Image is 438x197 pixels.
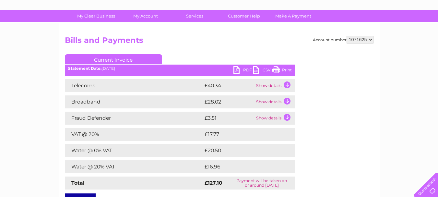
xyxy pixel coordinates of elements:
[229,177,295,190] td: Payment will be taken on or around [DATE]
[65,79,203,92] td: Telecoms
[65,128,203,141] td: VAT @ 20%
[205,180,222,186] strong: £127.10
[382,28,391,32] a: Blog
[119,10,172,22] a: My Account
[255,79,295,92] td: Show details
[255,112,295,125] td: Show details
[68,66,101,71] b: Statement Date:
[358,28,378,32] a: Telecoms
[65,160,203,173] td: Water @ 20% VAT
[316,3,361,11] a: 0333 014 3131
[203,112,255,125] td: £3.51
[217,10,271,22] a: Customer Help
[203,160,282,173] td: £16.96
[272,66,292,76] a: Print
[69,10,123,22] a: My Clear Business
[15,17,48,37] img: logo.png
[65,36,373,48] h2: Bills and Payments
[233,66,253,76] a: PDF
[313,36,373,43] div: Account number
[65,54,162,64] a: Current Invoice
[324,28,336,32] a: Water
[65,112,203,125] td: Fraud Defender
[65,95,203,108] td: Broadband
[66,4,373,31] div: Clear Business is a trading name of Verastar Limited (registered in [GEOGRAPHIC_DATA] No. 3667643...
[417,28,432,32] a: Log out
[65,144,203,157] td: Water @ 0% VAT
[203,144,282,157] td: £20.50
[266,10,320,22] a: Make A Payment
[340,28,354,32] a: Energy
[203,128,281,141] td: £17.77
[253,66,272,76] a: CSV
[71,180,85,186] strong: Total
[395,28,411,32] a: Contact
[203,95,255,108] td: £28.02
[203,79,255,92] td: £40.34
[255,95,295,108] td: Show details
[65,66,295,71] div: [DATE]
[168,10,221,22] a: Services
